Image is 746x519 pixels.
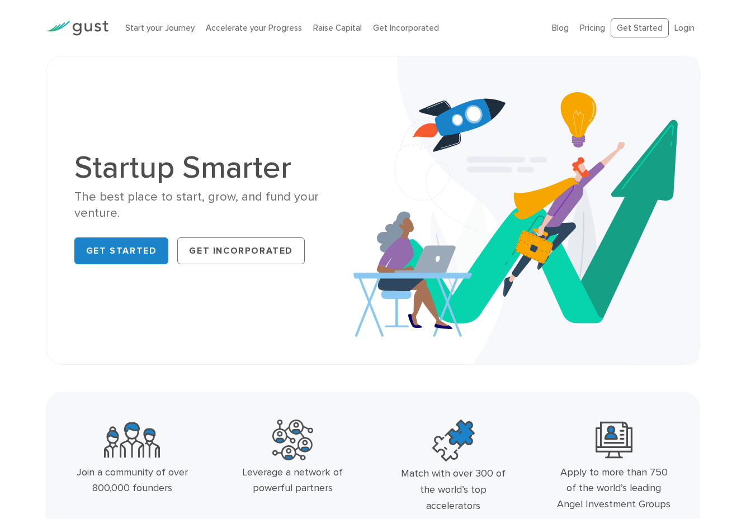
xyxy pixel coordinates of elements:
[611,18,669,38] a: Get Started
[674,23,695,33] a: Login
[177,237,305,264] a: Get Incorporated
[556,465,672,513] div: Apply to more than 750 of the world’s leading Angel Investment Groups
[74,152,365,183] h1: Startup Smarter
[74,189,365,222] div: The best place to start, grow, and fund your venture.
[580,23,605,33] a: Pricing
[104,420,160,460] img: Community Founders
[353,56,700,364] img: Startup Smarter Hero
[125,23,195,33] a: Start your Journey
[74,465,190,497] div: Join a community of over 800,000 founders
[552,23,569,33] a: Blog
[432,420,475,462] img: Top Accelerators
[206,23,302,33] a: Accelerate your Progress
[313,23,362,33] a: Raise Capital
[46,21,108,36] img: Gust Logo
[74,237,169,264] a: Get Started
[596,420,632,460] img: Leading Angel Investment
[373,23,439,33] a: Get Incorporated
[272,420,313,460] img: Powerful Partners
[396,466,511,514] div: Match with over 300 of the world’s top accelerators
[235,465,351,497] div: Leverage a network of powerful partners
